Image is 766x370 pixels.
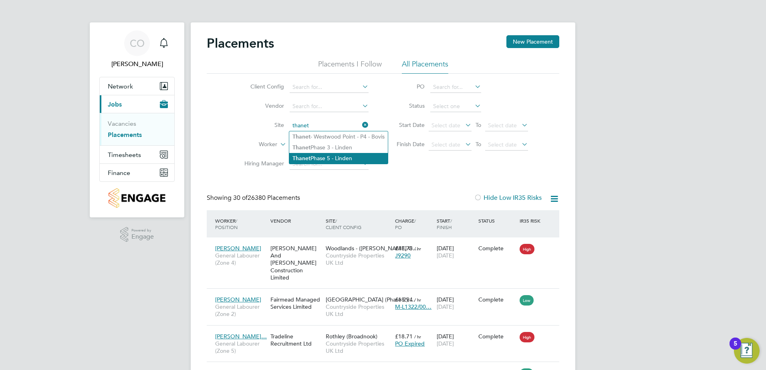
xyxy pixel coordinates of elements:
[289,131,388,142] li: - Westwood Point - P4 - Bovis
[100,95,174,113] button: Jobs
[506,35,559,48] button: New Placement
[318,59,382,74] li: Placements I Follow
[324,213,393,234] div: Site
[395,245,413,252] span: £18.78
[100,77,174,95] button: Network
[268,292,324,314] div: Fairmead Managed Services Limited
[431,122,460,129] span: Select date
[478,296,516,303] div: Complete
[207,35,274,51] h2: Placements
[431,141,460,148] span: Select date
[437,303,454,310] span: [DATE]
[734,338,760,364] button: Open Resource Center, 5 new notifications
[99,59,175,69] span: Cheryl O'Toole
[435,213,476,234] div: Start
[215,333,267,340] span: [PERSON_NAME]…
[393,213,435,234] div: Charge
[238,83,284,90] label: Client Config
[389,141,425,148] label: Finish Date
[108,82,133,90] span: Network
[268,213,324,228] div: Vendor
[520,295,534,306] span: Low
[414,297,421,303] span: / hr
[389,83,425,90] label: PO
[402,59,448,74] li: All Placements
[207,194,302,202] div: Showing
[108,101,122,108] span: Jobs
[290,120,369,131] input: Search for...
[289,142,388,153] li: Phase 3 - Linden
[108,169,130,177] span: Finance
[435,241,476,263] div: [DATE]
[238,160,284,167] label: Hiring Manager
[326,245,418,252] span: Woodlands - ([PERSON_NAME] G…
[395,217,416,230] span: / PO
[488,122,517,129] span: Select date
[430,82,481,93] input: Search for...
[292,155,310,162] b: Thanet
[99,30,175,69] a: CO[PERSON_NAME]
[289,153,388,164] li: Phase 5 - Linden
[326,252,391,266] span: Countryside Properties UK Ltd
[215,296,261,303] span: [PERSON_NAME]
[292,133,310,140] b: Thanet
[478,245,516,252] div: Complete
[488,141,517,148] span: Select date
[233,194,248,202] span: 30 of
[268,241,324,285] div: [PERSON_NAME] And [PERSON_NAME] Construction Limited
[292,144,310,151] b: Thanet
[474,194,542,202] label: Hide Low IR35 Risks
[437,217,452,230] span: / Finish
[389,102,425,109] label: Status
[100,164,174,181] button: Finance
[213,213,268,234] div: Worker
[476,213,518,228] div: Status
[435,329,476,351] div: [DATE]
[231,141,277,149] label: Worker
[233,194,300,202] span: 26380 Placements
[215,340,266,354] span: General Labourer (Zone 5)
[108,131,142,139] a: Placements
[437,340,454,347] span: [DATE]
[326,303,391,318] span: Countryside Properties UK Ltd
[395,252,411,259] span: J9290
[478,333,516,340] div: Complete
[435,292,476,314] div: [DATE]
[520,332,534,342] span: High
[414,334,421,340] span: / hr
[414,245,421,251] span: / hr
[395,303,431,310] span: M-L1322/00…
[213,328,559,335] a: [PERSON_NAME]…General Labourer (Zone 5)Tradeline Recruitment LtdRothley (Broadnook)Countryside Pr...
[326,296,415,303] span: [GEOGRAPHIC_DATA] (Phase 2),…
[215,303,266,318] span: General Labourer (Zone 2)
[326,217,361,230] span: / Client Config
[90,22,184,217] nav: Main navigation
[238,121,284,129] label: Site
[100,113,174,145] div: Jobs
[326,340,391,354] span: Countryside Properties UK Ltd
[430,101,481,112] input: Select one
[109,188,165,208] img: countryside-properties-logo-retina.png
[215,252,266,266] span: General Labourer (Zone 4)
[131,227,154,234] span: Powered by
[213,292,559,298] a: [PERSON_NAME]General Labourer (Zone 2)Fairmead Managed Services Limited[GEOGRAPHIC_DATA] (Phase 2...
[326,333,377,340] span: Rothley (Broadnook)
[473,120,484,130] span: To
[131,233,154,240] span: Engage
[120,227,154,242] a: Powered byEngage
[130,38,145,48] span: CO
[734,344,737,354] div: 5
[395,296,413,303] span: £18.94
[473,139,484,149] span: To
[290,101,369,112] input: Search for...
[268,329,324,351] div: Tradeline Recruitment Ltd
[437,252,454,259] span: [DATE]
[395,340,425,347] span: PO Expired
[520,244,534,254] span: High
[238,102,284,109] label: Vendor
[395,333,413,340] span: £18.71
[389,121,425,129] label: Start Date
[108,151,141,159] span: Timesheets
[100,146,174,163] button: Timesheets
[99,188,175,208] a: Go to home page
